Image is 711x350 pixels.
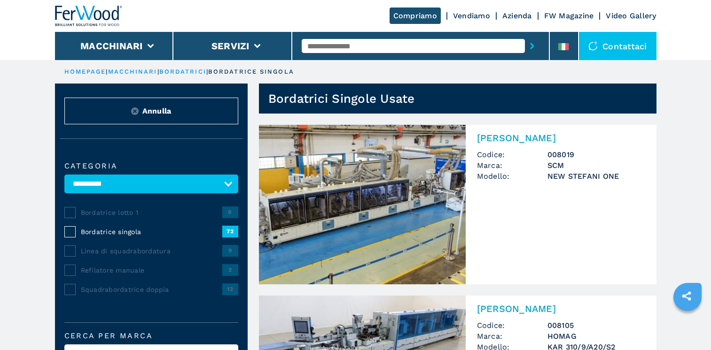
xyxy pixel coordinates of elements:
p: bordatrice singola [208,68,294,76]
h2: [PERSON_NAME] [477,303,645,314]
span: Marca: [477,331,547,342]
iframe: Chat [671,308,704,343]
span: | [206,68,208,75]
h3: 008105 [547,320,645,331]
a: sharethis [675,284,698,308]
span: Marca: [477,160,547,171]
h1: Bordatrici Singole Usate [268,91,415,106]
h3: NEW STEFANI ONE [547,171,645,182]
span: Annulla [142,106,172,116]
label: Cerca per marca [64,332,238,340]
a: macchinari [108,68,157,75]
span: Bordatrice singola [81,227,222,236]
button: Macchinari [80,40,143,52]
div: Contattaci [579,32,656,60]
img: Bordatrice Singola SCM NEW STEFANI ONE [259,125,466,284]
span: 72 [222,226,238,237]
span: Linea di squadrabordatura [81,246,222,256]
img: Ferwood [55,6,123,26]
label: Categoria [64,162,238,170]
span: 9 [222,245,238,256]
h3: HOMAG [547,331,645,342]
span: 2 [222,264,238,275]
img: Reset [131,107,139,115]
span: 8 [222,206,238,218]
a: HOMEPAGE [64,68,106,75]
span: Squadrabordatrice doppia [81,285,222,294]
button: submit-button [525,35,539,57]
span: 12 [222,283,238,295]
img: Contattaci [588,41,598,51]
span: | [106,68,108,75]
button: Servizi [211,40,250,52]
a: Bordatrice Singola SCM NEW STEFANI ONE[PERSON_NAME]Codice:008019Marca:SCMModello:NEW STEFANI ONE [259,125,656,284]
span: Bordatrice lotto 1 [81,208,222,217]
span: Codice: [477,149,547,160]
h3: 008019 [547,149,645,160]
a: Azienda [502,11,532,20]
a: Video Gallery [606,11,656,20]
span: Refilatore manuale [81,266,222,275]
h3: SCM [547,160,645,171]
span: Codice: [477,320,547,331]
a: FW Magazine [544,11,594,20]
a: Vendiamo [453,11,490,20]
span: | [157,68,159,75]
a: Compriamo [390,8,441,24]
span: Modello: [477,171,547,182]
a: bordatrici [159,68,206,75]
button: ResetAnnulla [64,98,238,124]
h2: [PERSON_NAME] [477,132,645,144]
